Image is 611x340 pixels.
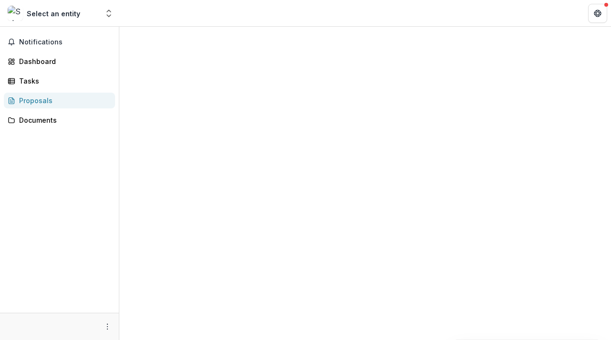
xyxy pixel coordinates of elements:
button: More [102,321,113,332]
a: Proposals [4,93,115,108]
a: Tasks [4,73,115,89]
img: Select an entity [8,6,23,21]
button: Open entity switcher [102,4,116,23]
div: Proposals [19,96,107,106]
div: Dashboard [19,56,107,66]
span: Notifications [19,38,111,46]
button: Notifications [4,34,115,50]
div: Tasks [19,76,107,86]
a: Documents [4,112,115,128]
div: Documents [19,115,107,125]
a: Dashboard [4,53,115,69]
button: Get Help [588,4,607,23]
div: Select an entity [27,9,80,19]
